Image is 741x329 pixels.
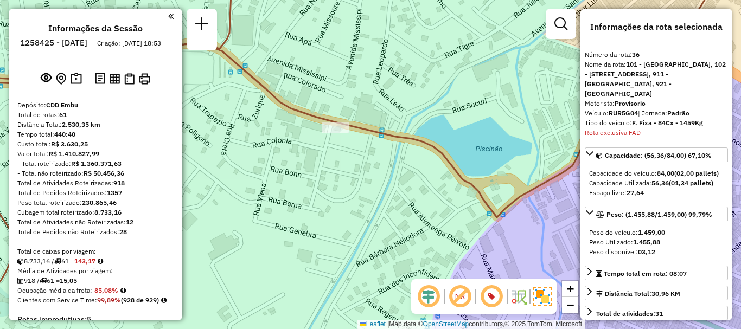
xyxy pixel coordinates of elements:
[567,298,574,312] span: −
[510,288,527,305] img: Fluxo de ruas
[17,178,174,188] div: Total de Atividades Roteirizadas:
[589,237,724,247] div: Peso Utilizado:
[17,266,174,276] div: Média de Atividades por viagem:
[585,108,728,118] div: Veículo:
[585,266,728,280] a: Tempo total em rota: 08:07
[585,60,726,98] strong: 101 - [GEOGRAPHIC_DATA], 102 - [STREET_ADDRESS], 911 - [GEOGRAPHIC_DATA], 921 - [GEOGRAPHIC_DATA]
[17,276,174,286] div: 918 / 61 =
[49,150,99,158] strong: R$ 1.410.827,99
[17,149,174,159] div: Valor total:
[651,289,680,298] span: 30,96 KM
[137,71,152,87] button: Imprimir Rotas
[585,22,728,32] h4: Informações da rota selecionada
[54,258,61,265] i: Total de rotas
[40,278,47,284] i: Total de rotas
[638,248,655,256] strong: 03,12
[84,169,124,177] strong: R$ 50.456,36
[585,128,728,138] div: Rota exclusiva FAD
[562,281,578,297] a: Zoom in
[615,99,646,107] strong: Provisorio
[605,151,712,159] span: Capacidade: (56,36/84,00) 67,10%
[589,169,724,178] div: Capacidade do veículo:
[161,297,167,304] em: Rotas cross docking consideradas
[589,228,665,236] span: Peso do veículo:
[107,71,122,86] button: Visualizar relatório de Roteirização
[567,282,574,295] span: +
[609,109,638,117] strong: RUR5G04
[113,179,125,187] strong: 918
[17,296,97,304] span: Clientes com Service Time:
[46,101,78,109] strong: CDD Embu
[550,13,572,35] a: Exibir filtros
[632,119,703,127] strong: F. Fixa - 84Cx - 1459Kg
[54,70,68,87] button: Centralizar mapa no depósito ou ponto de apoio
[51,140,88,148] strong: R$ 3.630,25
[589,247,724,257] div: Peso disponível:
[589,178,724,188] div: Capacidade Utilizada:
[17,217,174,227] div: Total de Atividades não Roteirizadas:
[20,38,87,48] h6: 1258425 - [DATE]
[17,139,174,149] div: Custo total:
[93,38,165,48] div: Criação: [DATE] 18:53
[669,179,713,187] strong: (01,34 pallets)
[17,120,174,130] div: Distância Total:
[585,207,728,221] a: Peso: (1.455,88/1.459,00) 99,79%
[191,13,213,37] a: Nova sessão e pesquisa
[478,283,504,309] span: Exibir número da rota
[94,208,122,216] strong: 8.733,16
[97,296,121,304] strong: 99,89%
[638,228,665,236] strong: 1.459,00
[585,223,728,261] div: Peso: (1.455,88/1.459,00) 99,79%
[585,118,728,128] div: Tipo do veículo:
[17,258,24,265] i: Cubagem total roteirizado
[17,315,174,324] h4: Rotas improdutivas:
[121,296,159,304] strong: (928 de 929)
[59,111,67,119] strong: 61
[596,289,680,299] div: Distância Total:
[17,247,174,256] div: Total de caixas por viagem:
[17,208,174,217] div: Cubagem total roteirizado:
[638,109,689,117] span: | Jornada:
[60,276,77,285] strong: 15,05
[674,169,719,177] strong: (02,00 pallets)
[120,287,126,294] em: Média calculada utilizando a maior ocupação (%Peso ou %Cubagem) de cada rota da sessão. Rotas cro...
[627,189,644,197] strong: 27,64
[585,286,728,300] a: Distância Total:30,96 KM
[168,10,174,22] a: Clique aqui para minimizar o painel
[107,189,122,197] strong: 1357
[17,159,174,169] div: - Total roteirizado:
[533,287,552,306] img: Exibir/Ocultar setores
[360,320,386,328] a: Leaflet
[94,286,118,294] strong: 85,08%
[17,188,174,198] div: Total de Pedidos Roteirizados:
[74,257,95,265] strong: 143,17
[71,159,122,167] strong: R$ 1.360.371,63
[82,198,117,207] strong: 230.865,46
[17,110,174,120] div: Total de rotas:
[585,147,728,162] a: Capacidade: (56,36/84,00) 67,10%
[119,228,127,236] strong: 28
[17,278,24,284] i: Total de Atividades
[17,256,174,266] div: 8.733,16 / 61 =
[87,314,91,324] strong: 5
[596,309,663,318] span: Total de atividades:
[562,297,578,313] a: Zoom out
[17,169,174,178] div: - Total não roteirizado:
[667,109,689,117] strong: Padrão
[585,306,728,320] a: Total de atividades:31
[39,70,54,87] button: Exibir sessão original
[387,320,389,328] span: |
[54,130,75,138] strong: 440:40
[357,320,585,329] div: Map data © contributors,© 2025 TomTom, Microsoft
[17,198,174,208] div: Peso total roteirizado:
[651,179,669,187] strong: 56,36
[604,269,687,278] span: Tempo total em rota: 08:07
[17,286,92,294] span: Ocupação média da frota:
[126,218,133,226] strong: 12
[585,60,728,99] div: Nome da rota:
[423,320,469,328] a: OpenStreetMap
[17,227,174,237] div: Total de Pedidos não Roteirizados:
[655,309,663,318] strong: 31
[585,50,728,60] div: Número da rota:
[62,120,100,128] strong: 2.530,35 km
